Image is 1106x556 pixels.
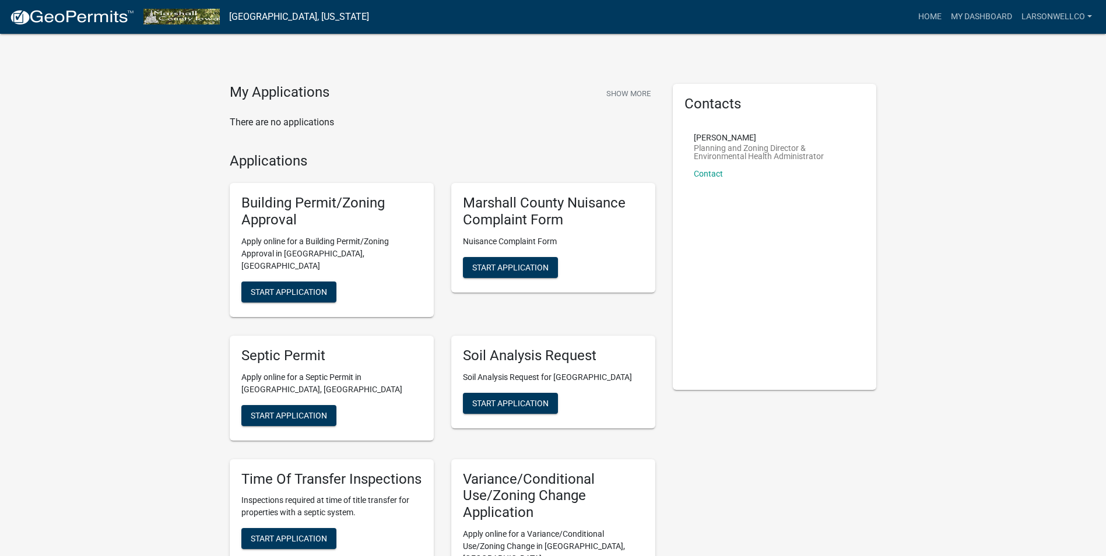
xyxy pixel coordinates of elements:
[251,410,327,420] span: Start Application
[463,371,644,383] p: Soil Analysis Request for [GEOGRAPHIC_DATA]
[1017,6,1097,28] a: larsonwellco
[251,534,327,543] span: Start Application
[241,235,422,272] p: Apply online for a Building Permit/Zoning Approval in [GEOGRAPHIC_DATA], [GEOGRAPHIC_DATA]
[241,528,336,549] button: Start Application
[241,405,336,426] button: Start Application
[694,144,856,160] p: Planning and Zoning Director & Environmental Health Administrator
[463,195,644,228] h5: Marshall County Nuisance Complaint Form
[241,195,422,228] h5: Building Permit/Zoning Approval
[694,133,856,142] p: [PERSON_NAME]
[463,235,644,248] p: Nuisance Complaint Form
[241,494,422,519] p: Inspections required at time of title transfer for properties with a septic system.
[463,347,644,364] h5: Soil Analysis Request
[914,6,946,28] a: Home
[472,398,549,407] span: Start Application
[463,471,644,521] h5: Variance/Conditional Use/Zoning Change Application
[463,393,558,414] button: Start Application
[230,153,655,170] h4: Applications
[684,96,865,112] h5: Contacts
[251,287,327,296] span: Start Application
[241,347,422,364] h5: Septic Permit
[463,257,558,278] button: Start Application
[241,281,336,302] button: Start Application
[694,169,723,178] a: Contact
[241,371,422,396] p: Apply online for a Septic Permit in [GEOGRAPHIC_DATA], [GEOGRAPHIC_DATA]
[602,84,655,103] button: Show More
[241,471,422,488] h5: Time Of Transfer Inspections
[230,84,329,101] h4: My Applications
[230,115,655,129] p: There are no applications
[946,6,1017,28] a: My Dashboard
[229,7,369,27] a: [GEOGRAPHIC_DATA], [US_STATE]
[472,262,549,272] span: Start Application
[143,9,220,24] img: Marshall County, Iowa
